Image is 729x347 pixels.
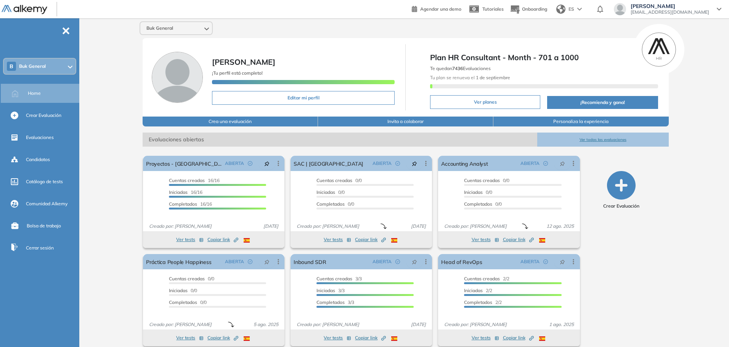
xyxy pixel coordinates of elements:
span: ABIERTA [520,258,540,265]
img: ESP [391,336,397,341]
a: Proyectos - [GEOGRAPHIC_DATA] [146,156,222,171]
span: 0/0 [169,276,214,281]
span: Cerrar sesión [26,245,54,251]
span: Iniciadas [169,189,188,195]
span: pushpin [560,259,565,265]
a: Accounting Analyst [441,156,488,171]
span: Te quedan Evaluaciones [430,66,491,71]
span: pushpin [412,259,417,265]
img: ESP [244,336,250,341]
span: check-circle [248,259,252,264]
img: ESP [391,238,397,243]
span: Home [28,90,41,97]
span: pushpin [264,160,270,166]
a: SAC | [GEOGRAPHIC_DATA] [294,156,363,171]
button: Ver tests [176,235,204,244]
img: ESP [539,238,545,243]
span: Iniciadas [316,288,335,293]
span: Crear Evaluación [603,203,639,209]
button: Ver tests [472,333,499,342]
button: pushpin [406,157,423,170]
button: Crear Evaluación [603,171,639,209]
span: pushpin [412,160,417,166]
span: [EMAIL_ADDRESS][DOMAIN_NAME] [631,9,709,15]
span: Creado por: [PERSON_NAME] [441,321,510,328]
span: ABIERTA [520,160,540,167]
span: Cuentas creadas [169,177,205,183]
img: ESP [244,238,250,243]
span: Completados [464,299,492,305]
button: pushpin [259,157,275,170]
button: pushpin [554,256,571,268]
span: Candidatos [26,156,50,163]
span: Evaluaciones abiertas [143,133,537,147]
span: ABIERTA [225,258,244,265]
span: [PERSON_NAME] [631,3,709,9]
button: Crea una evaluación [143,117,318,126]
button: Onboarding [510,1,547,18]
span: ¡Tu perfil está completo! [212,70,263,76]
span: Copiar link [355,236,386,243]
span: 0/0 [316,189,345,195]
button: Copiar link [503,235,534,244]
a: Inbound SDR [294,254,326,269]
span: 0/0 [316,177,362,183]
a: Práctica People Happiness [146,254,211,269]
span: Buk General [146,25,173,31]
img: arrow [577,8,582,11]
span: check-circle [395,161,400,166]
button: Personaliza la experiencia [493,117,669,126]
button: Copiar link [355,333,386,342]
button: Invita a colaborar [318,117,493,126]
span: B [10,63,13,69]
span: Creado por: [PERSON_NAME] [294,223,362,230]
span: Iniciadas [169,288,188,293]
span: ABIERTA [373,258,392,265]
span: 2/2 [464,288,492,293]
span: pushpin [264,259,270,265]
span: 0/0 [169,288,197,293]
button: Ver tests [324,235,351,244]
span: check-circle [248,161,252,166]
img: ESP [539,336,545,341]
a: Head of RevOps [441,254,482,269]
span: [DATE] [408,223,429,230]
button: Ver planes [430,95,540,109]
span: Tu plan se renueva el [430,75,510,80]
span: [PERSON_NAME] [212,57,275,67]
span: Plan HR Consultant - Month - 701 a 1000 [430,52,658,63]
b: 1 de septiembre [475,75,510,80]
button: Ver tests [324,333,351,342]
img: Foto de perfil [152,52,203,103]
button: pushpin [406,256,423,268]
span: Cuentas creadas [316,177,352,183]
button: pushpin [259,256,275,268]
span: check-circle [543,259,548,264]
span: Completados [464,201,492,207]
span: ES [568,6,574,13]
button: Copiar link [207,333,238,342]
span: 0/0 [464,177,509,183]
span: 0/0 [464,201,502,207]
span: Comunidad Alkemy [26,200,67,207]
span: check-circle [395,259,400,264]
span: Copiar link [503,236,534,243]
span: Cuentas creadas [464,177,500,183]
button: Copiar link [503,333,534,342]
span: 2/2 [464,299,502,305]
span: Agendar una demo [420,6,461,12]
span: check-circle [543,161,548,166]
span: 2/2 [464,276,509,281]
span: Completados [316,201,345,207]
span: Completados [316,299,345,305]
span: ABIERTA [225,160,244,167]
button: Editar mi perfil [212,91,395,105]
span: Copiar link [355,334,386,341]
span: 5 ago. 2025 [250,321,281,328]
span: Copiar link [207,236,238,243]
span: pushpin [560,160,565,166]
span: Cuentas creadas [464,276,500,281]
span: 3/3 [316,276,362,281]
span: Cuentas creadas [316,276,352,281]
span: [DATE] [260,223,281,230]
